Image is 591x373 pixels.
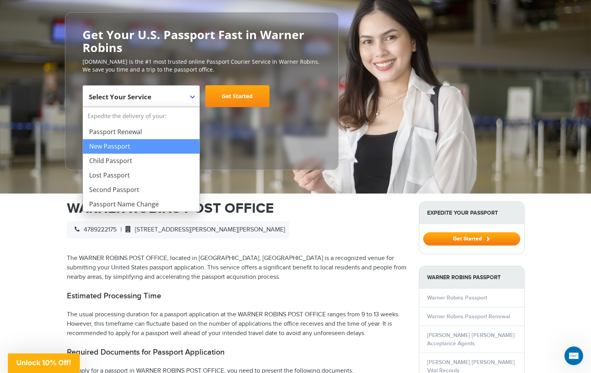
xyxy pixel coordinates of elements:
iframe: Intercom live chat [564,346,583,365]
li: Second Passport [83,183,199,197]
h1: WARNER ROBINS POST OFFICE [67,201,407,215]
div: | [67,221,289,239]
a: Warner Robins Passport Renewal [427,313,510,320]
strong: Warner Robins Passport [419,266,524,289]
button: Get Started [423,232,520,246]
span: Select Your Service [89,92,151,101]
h2: Required Documents for Passport Application [67,348,407,357]
strong: Expedite Your Passport [419,202,524,224]
li: Child Passport [83,154,199,168]
li: Lost Passport [83,168,199,183]
span: 4789222175 [71,226,117,233]
a: Get Started [423,235,520,242]
h2: Get Your U.S. Passport Fast in Warner Robins [83,28,321,54]
li: Passport Name Change [83,197,199,212]
p: [DOMAIN_NAME] is the #1 most trusted online Passport Courier Service in Warner Robins. We save yo... [83,58,321,74]
div: Unlock 10% Off! [8,353,80,373]
a: Get Started [205,85,269,107]
span: [STREET_ADDRESS][PERSON_NAME][PERSON_NAME] [122,226,285,233]
h2: Estimated Processing Time [67,291,407,301]
p: The WARNER ROBINS POST OFFICE, located in [GEOGRAPHIC_DATA], [GEOGRAPHIC_DATA] is a recognized ve... [67,254,407,282]
span: Starting at $199 + government fees [83,111,321,119]
li: New Passport [83,139,199,154]
li: Expedite the delivery of your: [83,107,199,212]
a: Warner Robins Passport [427,294,487,301]
span: Select Your Service [89,88,192,110]
span: Select Your Service [83,85,200,107]
li: Passport Renewal [83,125,199,139]
p: The usual processing duration for a passport application at the WARNER ROBINS POST OFFICE ranges ... [67,310,407,338]
a: [PERSON_NAME] [PERSON_NAME] Acceptance Agents [427,332,515,347]
span: Unlock 10% Off! [16,359,71,367]
strong: Expedite the delivery of your: [83,107,199,125]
